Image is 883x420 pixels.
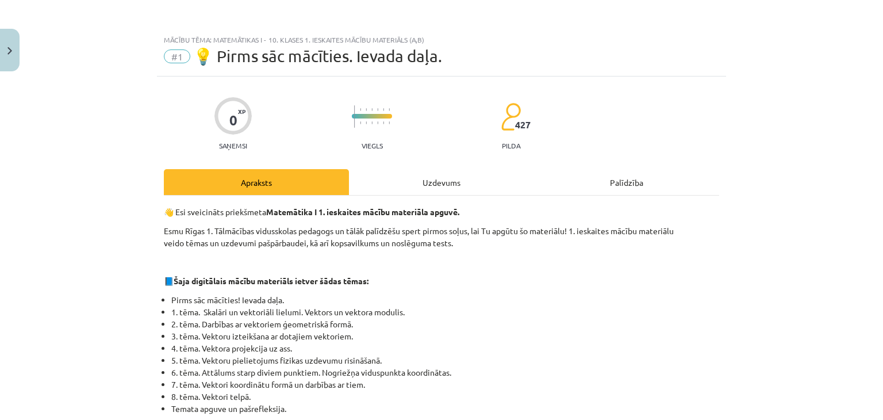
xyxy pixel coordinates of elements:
li: 7. tēma. Vektori koordinātu formā un darbības ar tiem. [171,379,719,391]
p: 👋 Esi sveicināts priekšmeta [164,206,719,218]
p: Viegls [362,142,383,150]
img: icon-short-line-57e1e144782c952c97e751825c79c345078a6d821885a25fce030b3d8c18986b.svg [389,121,390,124]
img: icon-short-line-57e1e144782c952c97e751825c79c345078a6d821885a25fce030b3d8c18986b.svg [371,108,373,111]
span: 427 [515,120,531,130]
li: 3. tēma. Vektoru izteikšana ar dotajiem vektoriem. [171,330,719,342]
li: 1. tēma. Skalāri un vektoriāli lielumi. Vektors un vektora modulis. [171,306,719,318]
p: Saņemsi [214,142,252,150]
div: Palīdzība [534,169,719,195]
img: icon-short-line-57e1e144782c952c97e751825c79c345078a6d821885a25fce030b3d8c18986b.svg [366,108,367,111]
img: icon-long-line-d9ea69661e0d244f92f715978eff75569469978d946b2353a9bb055b3ed8787d.svg [354,105,355,128]
img: students-c634bb4e5e11cddfef0936a35e636f08e4e9abd3cc4e673bd6f9a4125e45ecb1.svg [501,102,521,131]
div: Mācību tēma: Matemātikas i - 10. klases 1. ieskaites mācību materiāls (a,b) [164,36,719,44]
img: icon-short-line-57e1e144782c952c97e751825c79c345078a6d821885a25fce030b3d8c18986b.svg [377,121,378,124]
img: icon-short-line-57e1e144782c952c97e751825c79c345078a6d821885a25fce030b3d8c18986b.svg [360,108,361,111]
img: icon-short-line-57e1e144782c952c97e751825c79c345078a6d821885a25fce030b3d8c18986b.svg [383,108,384,111]
img: icon-short-line-57e1e144782c952c97e751825c79c345078a6d821885a25fce030b3d8c18986b.svg [360,121,361,124]
img: icon-short-line-57e1e144782c952c97e751825c79c345078a6d821885a25fce030b3d8c18986b.svg [377,108,378,111]
div: Apraksts [164,169,349,195]
img: icon-short-line-57e1e144782c952c97e751825c79c345078a6d821885a25fce030b3d8c18986b.svg [389,108,390,111]
li: 6. tēma. Attālums starp diviem punktiem. Nogriežņa viduspunkta koordinātas. [171,366,719,379]
img: icon-short-line-57e1e144782c952c97e751825c79c345078a6d821885a25fce030b3d8c18986b.svg [383,121,384,124]
li: Temata apguve un pašrefleksija. [171,403,719,415]
span: 💡 Pirms sāc mācīties. Ievada daļa. [193,47,442,66]
p: pilda [502,142,520,150]
div: Uzdevums [349,169,534,195]
span: #1 [164,49,190,63]
img: icon-close-lesson-0947bae3869378f0d4975bcd49f059093ad1ed9edebbc8119c70593378902aed.svg [7,47,12,55]
li: 4. tēma. Vektora projekcija uz ass. [171,342,719,354]
p: 📘 [164,275,719,287]
li: 2. tēma. Darbības ar vektoriem ģeometriskā formā. [171,318,719,330]
li: 8. tēma. Vektori telpā. [171,391,719,403]
div: 0 [229,112,237,128]
strong: Šaja digitālais mācību materiāls ietver šādas tēmas: [174,276,368,286]
p: Esmu Rīgas 1. Tālmācības vidusskolas pedagogs un tālāk palīdzēšu spert pirmos soļus, lai Tu apgūt... [164,225,719,249]
img: icon-short-line-57e1e144782c952c97e751825c79c345078a6d821885a25fce030b3d8c18986b.svg [366,121,367,124]
li: 5. tēma. Vektoru pielietojums fizikas uzdevumu risināšanā. [171,354,719,366]
span: XP [238,108,245,114]
li: Pirms sāc mācīties! Ievada daļa. [171,294,719,306]
img: icon-short-line-57e1e144782c952c97e751825c79c345078a6d821885a25fce030b3d8c18986b.svg [371,121,373,124]
b: Matemātika I 1. ieskaites mācību materiāla apguvē. [266,207,459,217]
